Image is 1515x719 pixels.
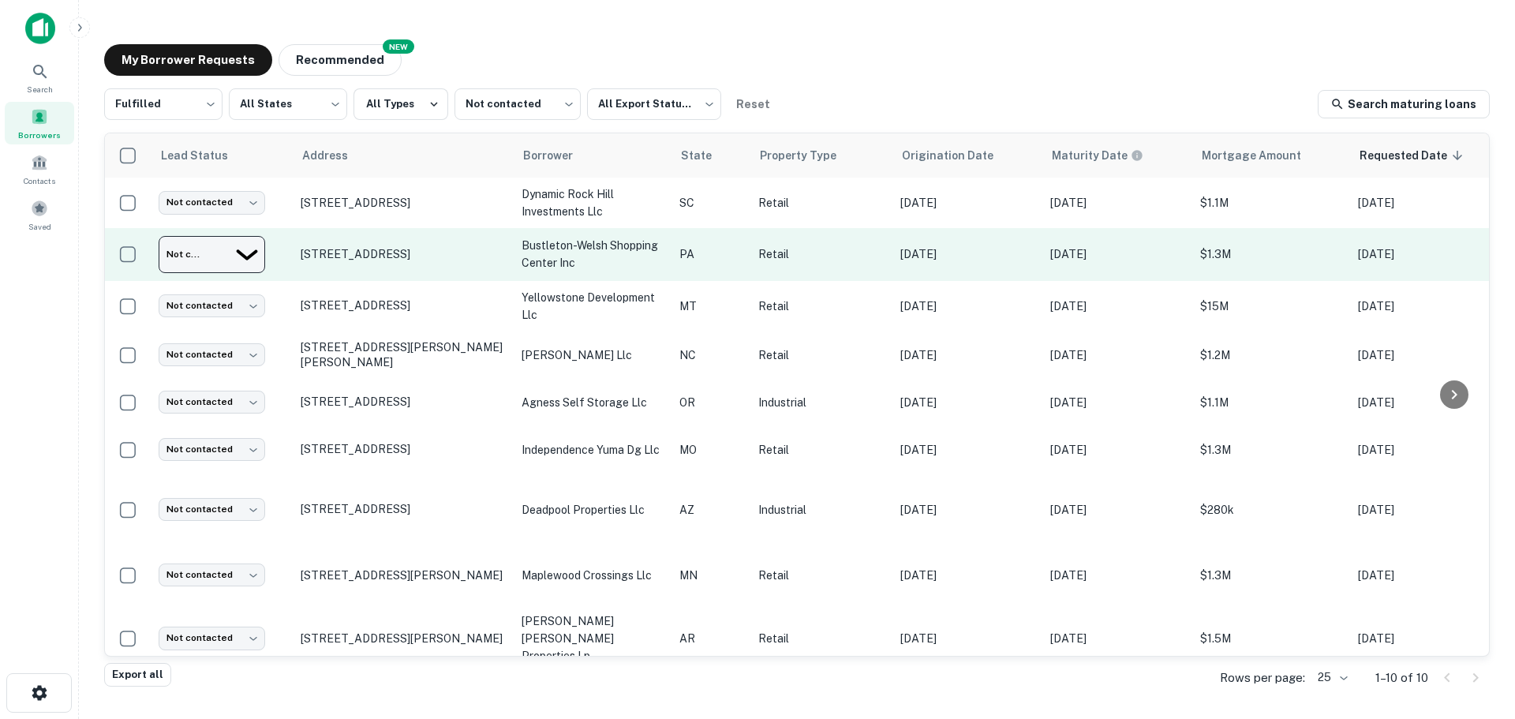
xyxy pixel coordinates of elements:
p: MO [679,441,743,459]
div: Not contacted [159,343,265,366]
p: [DATE] [1050,501,1184,519]
p: Retail [758,346,885,364]
p: independence yuma dg llc [522,441,664,459]
p: MT [679,298,743,315]
p: bustleton-welsh shopping center inc [522,237,664,271]
p: PA [679,245,743,263]
p: [DATE] [1358,245,1492,263]
div: Fulfilled [104,84,223,125]
p: [DATE] [1050,441,1184,459]
p: [PERSON_NAME] llc [522,346,664,364]
p: $15M [1200,298,1342,315]
div: Not contacted [159,191,265,214]
p: MN [679,567,743,584]
p: [STREET_ADDRESS] [301,247,506,261]
span: State [681,146,732,165]
p: [STREET_ADDRESS] [301,298,506,313]
p: [DATE] [900,245,1034,263]
div: All States [229,84,347,125]
p: [STREET_ADDRESS] [301,395,506,409]
span: Contacts [24,174,55,187]
div: Not contacted [454,84,581,125]
p: [DATE] [1358,298,1492,315]
p: Retail [758,567,885,584]
p: [DATE] [900,630,1034,647]
p: $280k [1200,501,1342,519]
span: Lead Status [160,146,249,165]
div: NEW [383,39,414,54]
span: Requested Date [1360,146,1468,165]
p: [DATE] [1050,630,1184,647]
div: Maturity dates displayed may be estimated. Please contact the lender for the most accurate maturi... [1052,147,1143,164]
p: [DATE] [900,567,1034,584]
p: [DATE] [1358,567,1492,584]
span: Address [302,146,368,165]
p: Retail [758,194,885,212]
div: Not contacted [159,294,265,317]
p: [DATE] [1050,567,1184,584]
p: [DATE] [1358,630,1492,647]
p: [DATE] [1358,346,1492,364]
button: Recommended [279,44,402,76]
p: [DATE] [900,501,1034,519]
p: [DATE] [900,346,1034,364]
p: Retail [758,298,885,315]
p: [DATE] [900,441,1034,459]
p: [DATE] [1358,394,1492,411]
p: [DATE] [900,298,1034,315]
span: Borrowers [18,129,61,141]
span: Search [27,83,53,95]
p: Industrial [758,394,885,411]
p: [DATE] [1358,441,1492,459]
p: $1.3M [1200,245,1342,263]
p: $1.5M [1200,630,1342,647]
p: agness self storage llc [522,394,664,411]
p: [STREET_ADDRESS][PERSON_NAME] [301,631,506,646]
h6: Maturity Date [1052,147,1128,164]
button: All Types [353,88,448,120]
p: [STREET_ADDRESS] [301,502,506,516]
p: Rows per page: [1220,668,1305,687]
p: deadpool properties llc [522,501,664,519]
p: [DATE] [900,394,1034,411]
p: [PERSON_NAME] [PERSON_NAME] properties lp [522,612,664,665]
p: $1.1M [1200,194,1342,212]
iframe: Chat Widget [1436,593,1515,668]
button: Export all [104,663,171,687]
p: [STREET_ADDRESS] [301,442,506,456]
p: $1.1M [1200,394,1342,411]
p: 1–10 of 10 [1375,668,1428,687]
p: Industrial [758,501,885,519]
p: [DATE] [1050,298,1184,315]
p: [STREET_ADDRESS] [301,196,506,210]
span: Saved [28,220,51,233]
p: AR [679,630,743,647]
div: Not contacted [159,438,265,461]
p: [DATE] [1050,194,1184,212]
span: Mortgage Amount [1202,146,1322,165]
div: All Export Statuses [587,84,721,125]
p: [DATE] [1050,394,1184,411]
p: NC [679,346,743,364]
p: [STREET_ADDRESS][PERSON_NAME] [301,568,506,582]
p: AZ [679,501,743,519]
div: Not contacted [159,498,265,521]
span: Borrower [523,146,593,165]
p: $1.2M [1200,346,1342,364]
p: $1.3M [1200,441,1342,459]
p: dynamic rock hill investments llc [522,185,664,220]
span: Origination Date [902,146,1014,165]
p: [DATE] [900,194,1034,212]
div: Not contacted [159,627,265,650]
p: Retail [758,245,885,263]
p: [DATE] [1050,346,1184,364]
p: Retail [758,441,885,459]
div: 25 [1311,666,1350,689]
p: $1.3M [1200,567,1342,584]
p: [DATE] [1358,194,1492,212]
button: Reset [728,88,778,120]
div: Not contacted [159,243,229,266]
button: My Borrower Requests [104,44,272,76]
a: Search maturing loans [1318,90,1490,118]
